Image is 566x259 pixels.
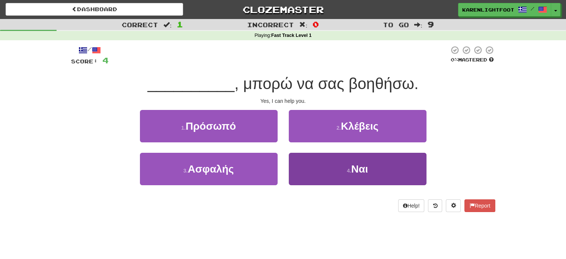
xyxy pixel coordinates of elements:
span: : [299,22,307,28]
div: Mastered [449,57,495,63]
span: Score: [71,58,98,64]
span: Ναι [351,163,368,175]
small: 2 . [336,125,341,131]
span: Κλέβεις [341,120,378,132]
span: / [531,6,534,11]
a: KarenLightfoot / [458,3,551,16]
small: 3 . [183,168,188,174]
span: Πρόσωπό [186,120,236,132]
span: : [163,22,172,28]
button: Report [464,199,495,212]
span: Correct [122,21,158,28]
a: Clozemaster [194,3,372,16]
span: , μπορώ να σας βοηθήσω. [234,75,419,92]
span: __________ [147,75,234,92]
div: Yes, I can help you. [71,97,495,105]
button: 2.Κλέβεις [289,110,426,142]
span: 0 % [451,57,458,63]
button: Help! [398,199,425,212]
a: Dashboard [6,3,183,16]
button: Round history (alt+y) [428,199,442,212]
small: 4 . [347,168,351,174]
span: KarenLightfoot [462,6,514,13]
small: 1 . [181,125,186,131]
span: Ασφαλής [188,163,234,175]
span: To go [383,21,409,28]
span: 0 [313,20,319,29]
span: 4 [102,56,109,65]
button: 4.Ναι [289,153,426,185]
span: 9 [428,20,434,29]
button: 3.Ασφαλής [140,153,278,185]
span: Incorrect [247,21,294,28]
strong: Fast Track Level 1 [271,33,312,38]
span: : [414,22,422,28]
button: 1.Πρόσωπό [140,110,278,142]
span: 1 [177,20,183,29]
div: / [71,45,109,55]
